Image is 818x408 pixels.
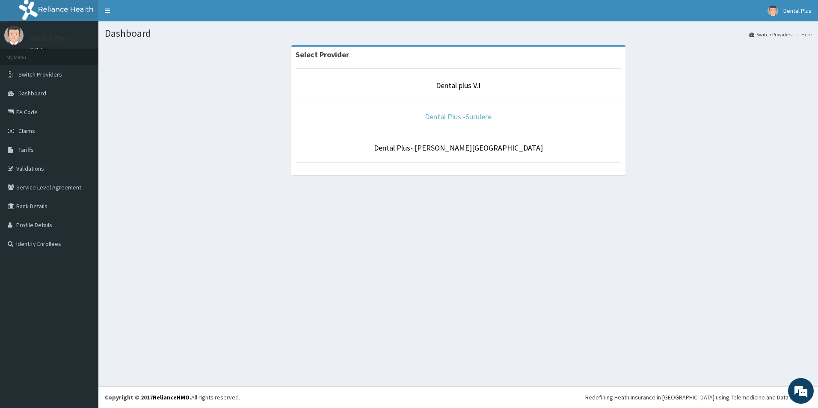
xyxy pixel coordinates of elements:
a: RelianceHMO [153,393,190,401]
strong: Select Provider [296,50,349,59]
strong: Copyright © 2017 . [105,393,191,401]
p: Dental Plus [30,35,68,42]
span: Switch Providers [18,71,62,78]
a: Dental Plus -Surulere [425,112,492,121]
span: Claims [18,127,35,135]
footer: All rights reserved. [98,386,818,408]
span: Dashboard [18,89,46,97]
h1: Dashboard [105,28,812,39]
a: Switch Providers [749,31,792,38]
li: Here [793,31,812,38]
img: User Image [768,6,778,16]
div: Redefining Heath Insurance in [GEOGRAPHIC_DATA] using Telemedicine and Data Science! [585,393,812,402]
span: Tariffs [18,146,34,154]
span: Dental Plus [783,7,812,15]
a: Dental plus V.I [436,80,480,90]
a: Online [30,47,50,53]
img: User Image [4,26,24,45]
a: Dental Plus- [PERSON_NAME][GEOGRAPHIC_DATA] [374,143,543,153]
